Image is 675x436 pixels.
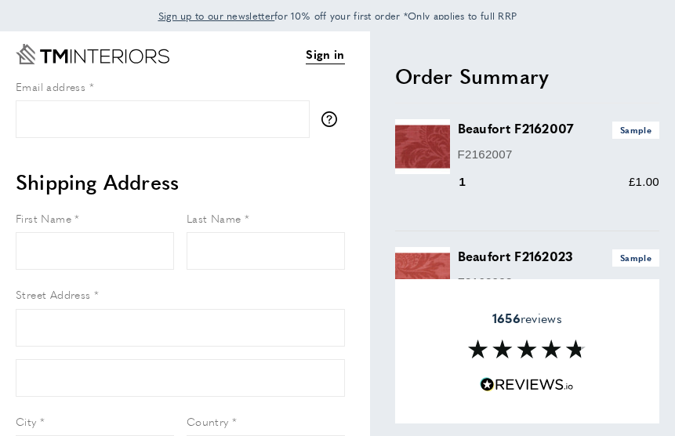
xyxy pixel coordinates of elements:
[158,9,275,23] span: Sign up to our newsletter
[395,247,450,302] img: Beaufort F2162023
[458,247,659,266] h3: Beaufort F2162023
[16,413,37,429] span: City
[16,210,71,226] span: First Name
[158,9,517,23] span: for 10% off your first order *Only applies to full RRP
[187,210,241,226] span: Last Name
[306,45,344,64] a: Sign in
[187,413,229,429] span: Country
[16,78,85,94] span: Email address
[395,119,450,174] img: Beaufort F2162007
[629,175,659,188] span: £1.00
[612,122,659,138] span: Sample
[612,249,659,266] span: Sample
[158,8,275,24] a: Sign up to our newsletter
[492,309,521,327] strong: 1656
[458,273,659,292] p: F2162023
[468,340,586,358] img: Reviews section
[16,44,169,64] a: Go to Home page
[16,286,91,302] span: Street Address
[321,111,345,127] button: More information
[458,119,659,138] h3: Beaufort F2162007
[458,173,488,191] div: 1
[16,168,345,196] h2: Shipping Address
[492,311,562,326] span: reviews
[480,377,574,392] img: Reviews.io 5 stars
[395,62,659,90] h2: Order Summary
[458,145,659,164] p: F2162007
